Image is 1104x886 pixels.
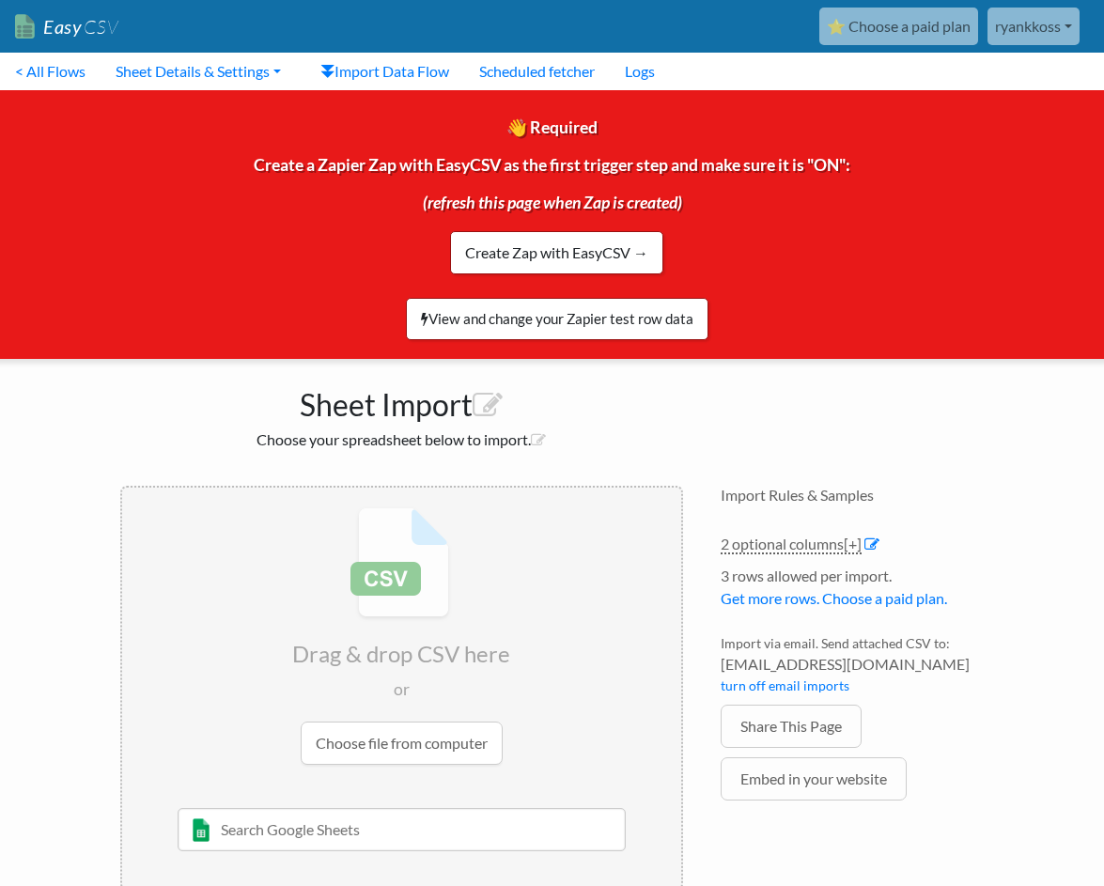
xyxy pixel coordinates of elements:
h2: Choose your spreadsheet below to import. [120,430,684,448]
a: Embed in your website [721,757,907,801]
span: [+] [844,535,862,552]
a: Logs [610,53,670,90]
i: (refresh this page when Zap is created) [423,193,682,212]
span: CSV [82,15,118,39]
a: Scheduled fetcher [464,53,610,90]
a: Create Zap with EasyCSV → [450,231,663,274]
a: EasyCSV [15,8,118,46]
span: 👋 Required Create a Zapier Zap with EasyCSV as the first trigger step and make sure it is "ON": [254,117,850,256]
input: Search Google Sheets [178,808,626,851]
a: turn off email imports [721,677,849,693]
a: Share This Page [721,705,862,748]
a: ⭐ Choose a paid plan [819,8,978,45]
a: Sheet Details & Settings [101,53,296,90]
h4: Import Rules & Samples [721,486,984,504]
a: View and change your Zapier test row data [406,298,708,340]
li: Import via email. Send attached CSV to: [721,633,984,705]
li: 3 rows allowed per import. [721,565,984,619]
span: [EMAIL_ADDRESS][DOMAIN_NAME] [721,653,984,676]
a: ryankkoss [987,8,1080,45]
a: Get more rows. Choose a paid plan. [721,589,947,607]
h1: Sheet Import [120,378,684,423]
a: 2 optional columns[+] [721,535,862,554]
a: Import Data Flow [305,53,464,90]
